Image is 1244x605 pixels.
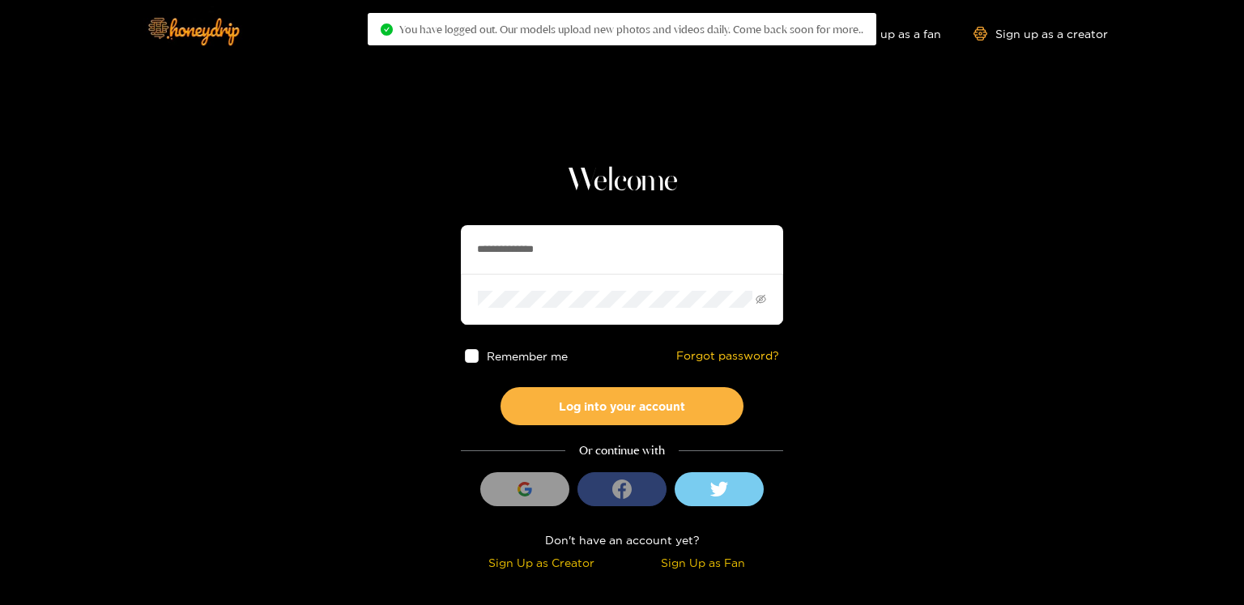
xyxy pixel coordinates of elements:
a: Sign up as a creator [973,27,1108,40]
a: Forgot password? [676,349,779,363]
h1: Welcome [461,162,783,201]
span: Remember me [487,350,568,362]
div: Or continue with [461,441,783,460]
span: You have logged out. Our models upload new photos and videos daily. Come back soon for more.. [399,23,863,36]
span: eye-invisible [756,294,766,305]
div: Don't have an account yet? [461,530,783,549]
span: check-circle [381,23,393,36]
div: Sign Up as Fan [626,553,779,572]
div: Sign Up as Creator [465,553,618,572]
a: Sign up as a fan [830,27,941,40]
button: Log into your account [501,387,743,425]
